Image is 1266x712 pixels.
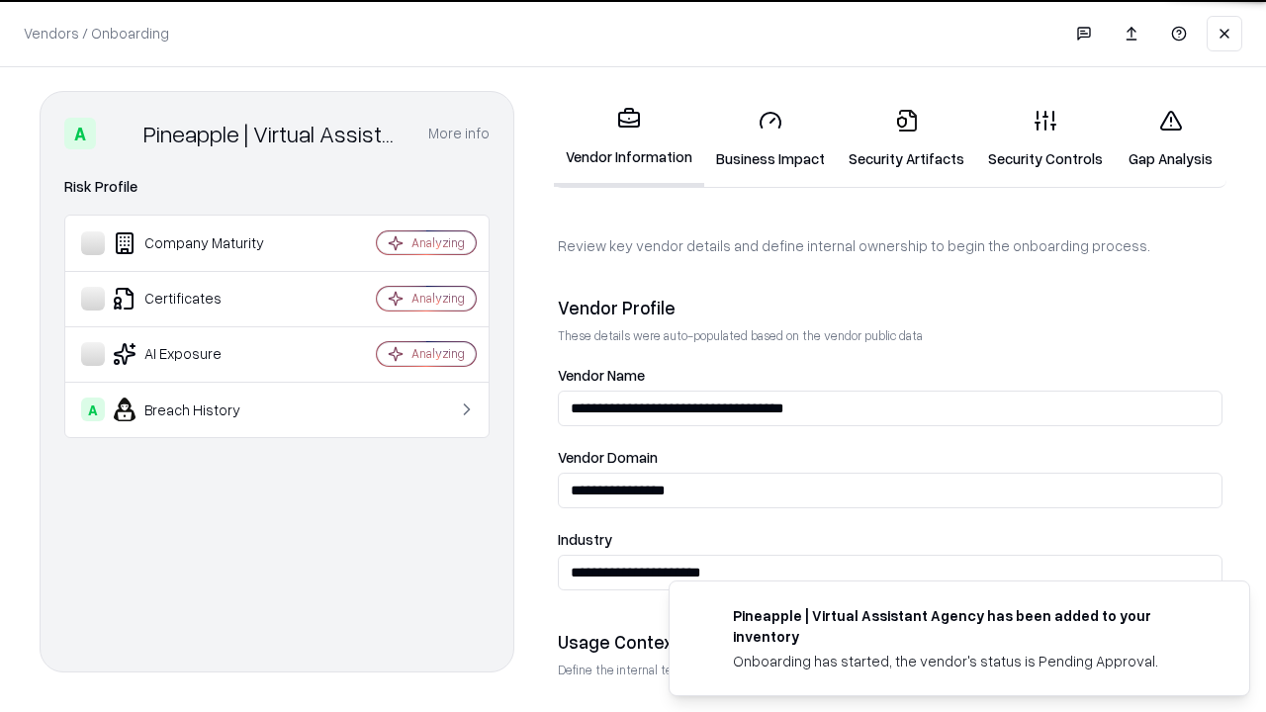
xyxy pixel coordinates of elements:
[704,93,837,185] a: Business Impact
[104,118,136,149] img: Pineapple | Virtual Assistant Agency
[558,630,1222,654] div: Usage Context
[64,175,490,199] div: Risk Profile
[81,342,317,366] div: AI Exposure
[554,91,704,187] a: Vendor Information
[837,93,976,185] a: Security Artifacts
[558,368,1222,383] label: Vendor Name
[411,234,465,251] div: Analyzing
[143,118,405,149] div: Pineapple | Virtual Assistant Agency
[81,398,317,421] div: Breach History
[558,296,1222,319] div: Vendor Profile
[428,116,490,151] button: More info
[81,287,317,311] div: Certificates
[558,450,1222,465] label: Vendor Domain
[558,662,1222,678] p: Define the internal team and reason for using this vendor. This helps assess business relevance a...
[733,651,1202,671] div: Onboarding has started, the vendor's status is Pending Approval.
[81,398,105,421] div: A
[64,118,96,149] div: A
[558,327,1222,344] p: These details were auto-populated based on the vendor public data
[411,345,465,362] div: Analyzing
[558,532,1222,547] label: Industry
[976,93,1115,185] a: Security Controls
[24,23,169,44] p: Vendors / Onboarding
[693,605,717,629] img: trypineapple.com
[558,235,1222,256] p: Review key vendor details and define internal ownership to begin the onboarding process.
[81,231,317,255] div: Company Maturity
[411,290,465,307] div: Analyzing
[1115,93,1226,185] a: Gap Analysis
[733,605,1202,647] div: Pineapple | Virtual Assistant Agency has been added to your inventory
